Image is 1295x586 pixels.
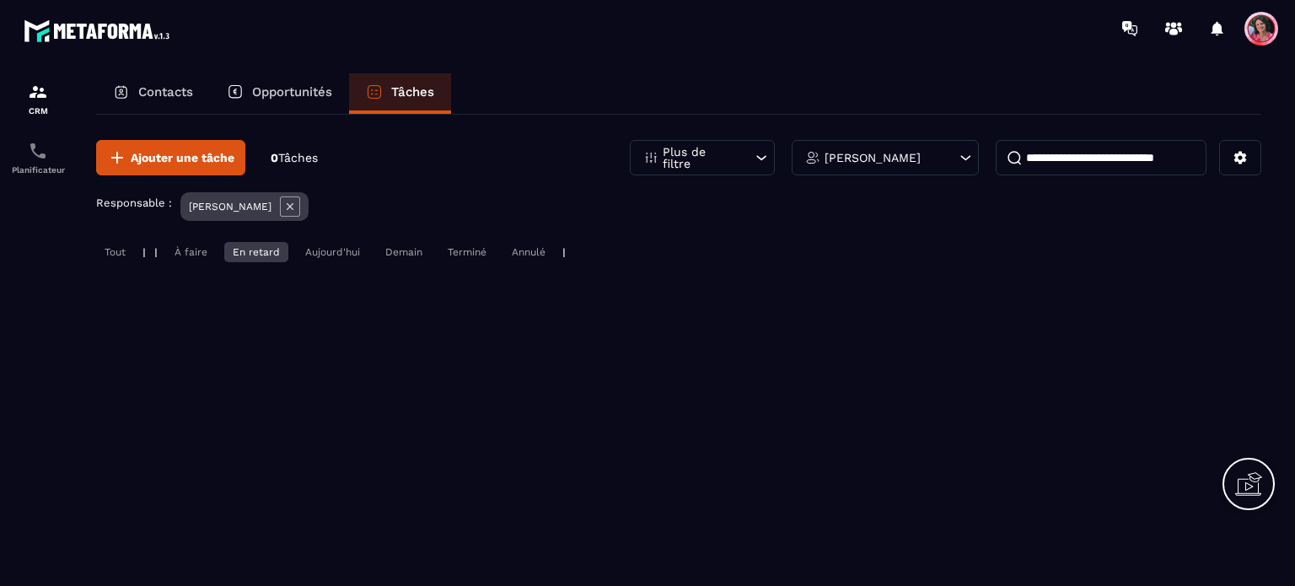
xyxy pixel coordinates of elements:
div: Tout [96,242,134,262]
img: scheduler [28,141,48,161]
p: [PERSON_NAME] [825,152,921,164]
img: formation [28,82,48,102]
div: À faire [166,242,216,262]
span: Tâches [278,151,318,164]
p: Tâches [391,84,434,99]
div: En retard [224,242,288,262]
p: Plus de filtre [663,146,737,169]
p: 0 [271,150,318,166]
p: | [562,246,566,258]
img: logo [24,15,175,46]
p: | [142,246,146,258]
p: Responsable : [96,196,172,209]
a: formationformationCRM [4,69,72,128]
a: Tâches [349,73,451,114]
p: [PERSON_NAME] [189,201,271,212]
div: Terminé [439,242,495,262]
a: Contacts [96,73,210,114]
span: Ajouter une tâche [131,149,234,166]
button: Ajouter une tâche [96,140,245,175]
div: Annulé [503,242,554,262]
p: Planificateur [4,165,72,175]
p: | [154,246,158,258]
div: Demain [377,242,431,262]
a: schedulerschedulerPlanificateur [4,128,72,187]
p: CRM [4,106,72,116]
a: Opportunités [210,73,349,114]
p: Opportunités [252,84,332,99]
p: Contacts [138,84,193,99]
div: Aujourd'hui [297,242,368,262]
